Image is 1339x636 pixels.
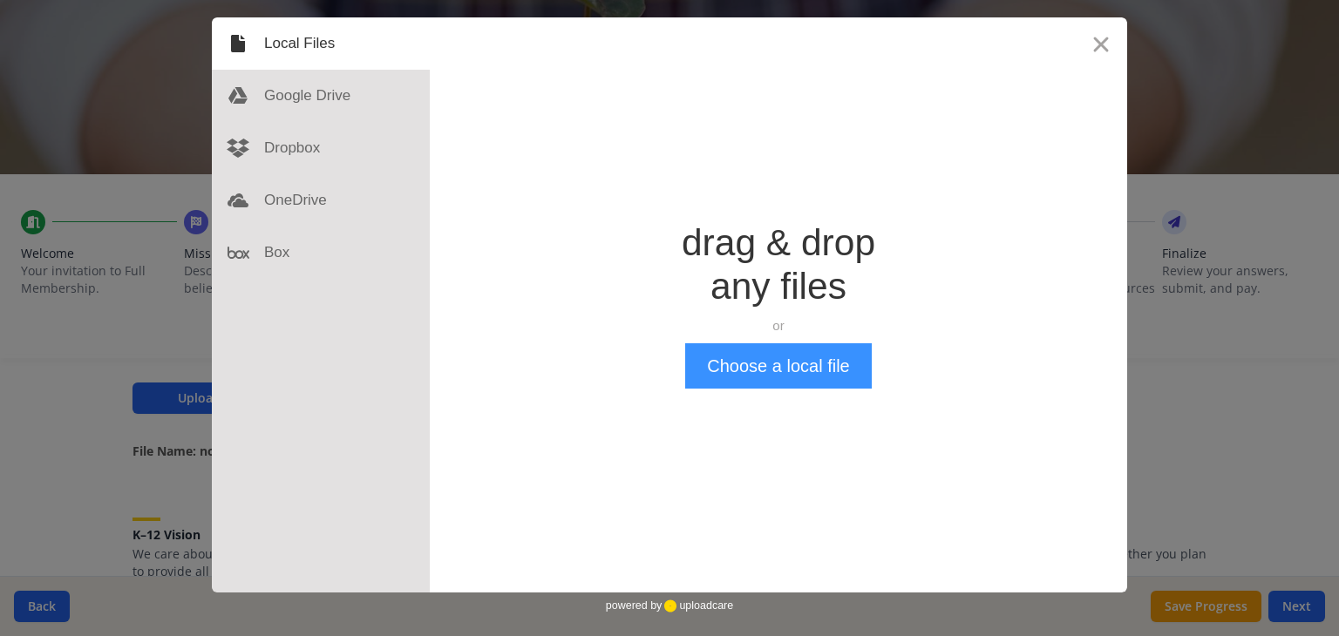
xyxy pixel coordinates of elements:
button: Choose a local file [685,343,871,389]
div: powered by [606,592,733,619]
div: Google Drive [212,70,430,122]
div: or [682,317,875,335]
div: drag & drop any files [682,221,875,308]
div: Box [212,227,430,279]
button: Close [1075,17,1127,70]
a: uploadcare [662,599,733,612]
div: Local Files [212,17,430,70]
div: Dropbox [212,122,430,174]
div: OneDrive [212,174,430,227]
